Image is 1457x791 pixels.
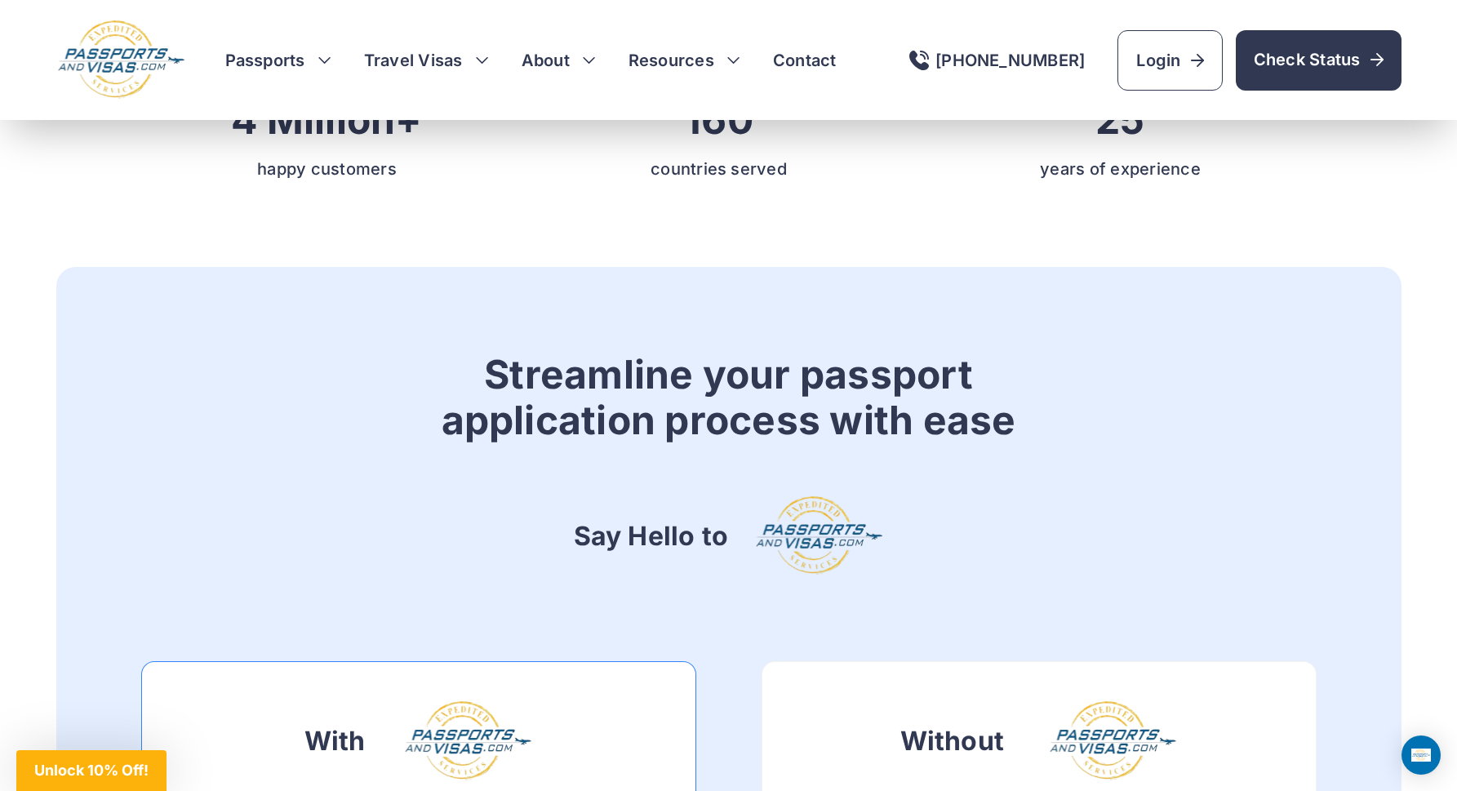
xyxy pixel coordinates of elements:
[925,97,1317,143] h2: 25
[533,156,905,182] p: countries served
[364,49,489,72] h3: Travel Visas
[773,49,837,72] a: Contact
[1048,700,1178,781] img: Passports and Visas.com
[16,750,167,791] div: Unlock 10% Off!
[442,352,1016,443] h2: Streamline your passport application process with ease
[56,20,186,100] img: Logo
[1401,735,1441,775] div: Open Intercom Messenger
[629,49,740,72] h3: Resources
[403,700,533,781] img: Passports and Visas.com
[141,97,513,143] h2: 4 Million+
[533,97,905,143] h2: 160
[1136,49,1203,72] span: Login
[1117,30,1222,91] a: Login
[1236,30,1401,91] a: Check Status
[522,49,570,72] a: About
[304,725,366,758] h3: With
[1254,48,1384,71] span: Check Status
[34,762,149,779] span: Unlock 10% Off!
[900,725,1005,758] h3: Without
[574,520,729,553] h3: Say Hello to
[754,495,884,576] img: Passports and Visas.com
[141,156,513,182] p: happy customers
[909,51,1085,70] a: [PHONE_NUMBER]
[225,49,331,72] h3: Passports
[925,156,1317,182] p: years of experience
